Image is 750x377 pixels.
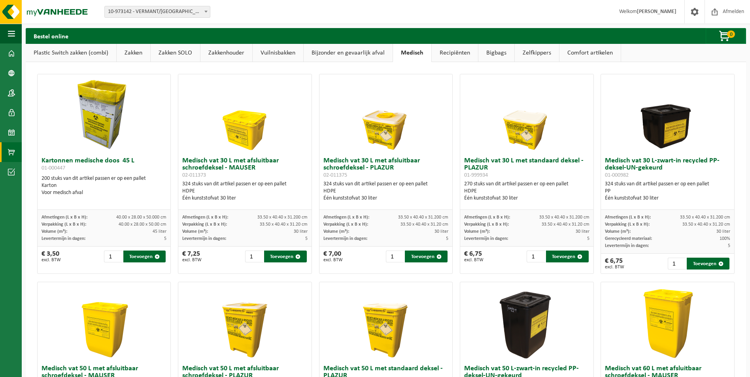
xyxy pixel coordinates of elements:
[605,243,649,248] span: Levertermijn in dagen:
[206,282,285,361] img: 02-011377
[42,229,67,234] span: Volume (m³):
[182,157,308,179] h3: Medisch vat 30 L met afsluitbaar schroefdeksel - MAUSER
[542,222,589,227] span: 33.50 x 40.40 x 31.20 cm
[727,30,735,38] span: 0
[346,282,425,361] img: 01-999935
[26,28,76,43] h2: Bestel online
[393,44,431,62] a: Medisch
[464,229,490,234] span: Volume (m³):
[260,222,308,227] span: 33.50 x 40.40 x 31.20 cm
[605,265,624,270] span: excl. BTW
[628,282,707,361] img: 02-011376
[487,74,566,153] img: 01-999934
[164,236,166,241] span: 5
[42,215,87,220] span: Afmetingen (L x B x H):
[628,74,707,153] img: 01-000982
[682,222,730,227] span: 33.50 x 40.40 x 31.20 cm
[605,181,730,202] div: 324 stuks van dit artikel passen er op een pallet
[478,44,514,62] a: Bigbags
[42,222,86,227] span: Verpakking (L x B x H):
[405,251,448,262] button: Toevoegen
[464,222,509,227] span: Verpakking (L x B x H):
[605,236,652,241] span: Gerecycleerd materiaal:
[245,251,264,262] input: 1
[182,229,208,234] span: Volume (m³):
[323,157,449,179] h3: Medisch vat 30 L met afsluitbaar schroefdeksel - PLAZUR
[487,282,566,361] img: 01-000979
[182,222,227,227] span: Verpakking (L x B x H):
[435,229,448,234] span: 30 liter
[323,172,347,178] span: 02-011375
[42,157,167,173] h3: Kartonnen medische doos 45 L
[264,251,307,262] button: Toevoegen
[257,215,308,220] span: 33.50 x 40.40 x 31.200 cm
[637,9,676,15] strong: [PERSON_NAME]
[559,44,621,62] a: Comfort artikelen
[42,251,61,262] div: € 3,50
[605,215,651,220] span: Afmetingen (L x B x H):
[401,222,448,227] span: 33.50 x 40.40 x 31.20 cm
[464,195,589,202] div: Één kunststofvat 30 liter
[182,172,206,178] span: 02-011373
[323,236,367,241] span: Levertermijn in dagen:
[432,44,478,62] a: Recipiënten
[346,74,425,153] img: 02-011375
[323,258,343,262] span: excl. BTW
[151,44,200,62] a: Zakken SOLO
[464,251,484,262] div: € 6,75
[64,282,144,361] img: 02-011378
[587,236,589,241] span: 5
[398,215,448,220] span: 33.50 x 40.40 x 31.200 cm
[253,44,303,62] a: Vuilnisbakken
[605,188,730,195] div: PP
[527,251,545,262] input: 1
[515,44,559,62] a: Zelfkippers
[104,251,123,262] input: 1
[116,215,166,220] span: 40.00 x 28.00 x 50.000 cm
[605,222,650,227] span: Verpakking (L x B x H):
[464,258,484,262] span: excl. BTW
[668,258,686,270] input: 1
[605,195,730,202] div: Één kunststofvat 30 liter
[42,165,65,171] span: 01-000447
[26,44,116,62] a: Plastic Switch zakken (combi)
[117,44,150,62] a: Zakken
[42,236,85,241] span: Levertermijn in dagen:
[323,195,449,202] div: Één kunststofvat 30 liter
[687,258,729,270] button: Toevoegen
[728,243,730,248] span: 5
[182,251,202,262] div: € 7,25
[323,188,449,195] div: HDPE
[200,44,252,62] a: Zakkenhouder
[323,181,449,202] div: 324 stuks van dit artikel passen er op een pallet
[323,251,343,262] div: € 7,00
[720,236,730,241] span: 100%
[182,188,308,195] div: HDPE
[464,157,589,179] h3: Medisch vat 30 L met standaard deksel - PLAZUR
[294,229,308,234] span: 30 liter
[464,215,510,220] span: Afmetingen (L x B x H):
[576,229,589,234] span: 30 liter
[464,172,488,178] span: 01-999934
[680,215,730,220] span: 33.50 x 40.40 x 31.200 cm
[64,74,144,153] img: 01-000447
[605,258,624,270] div: € 6,75
[323,229,349,234] span: Volume (m³):
[153,229,166,234] span: 45 liter
[464,188,589,195] div: HDPE
[716,229,730,234] span: 30 liter
[119,222,166,227] span: 40.00 x 28.00 x 50.00 cm
[706,28,745,44] button: 0
[182,236,226,241] span: Levertermijn in dagen:
[464,236,508,241] span: Levertermijn in dagen:
[386,251,404,262] input: 1
[42,189,167,196] div: Voor medisch afval
[182,258,202,262] span: excl. BTW
[539,215,589,220] span: 33.50 x 40.40 x 31.200 cm
[42,182,167,189] div: Karton
[182,215,228,220] span: Afmetingen (L x B x H):
[605,229,631,234] span: Volume (m³):
[305,236,308,241] span: 5
[206,74,285,153] img: 02-011373
[182,195,308,202] div: Één kunststofvat 30 liter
